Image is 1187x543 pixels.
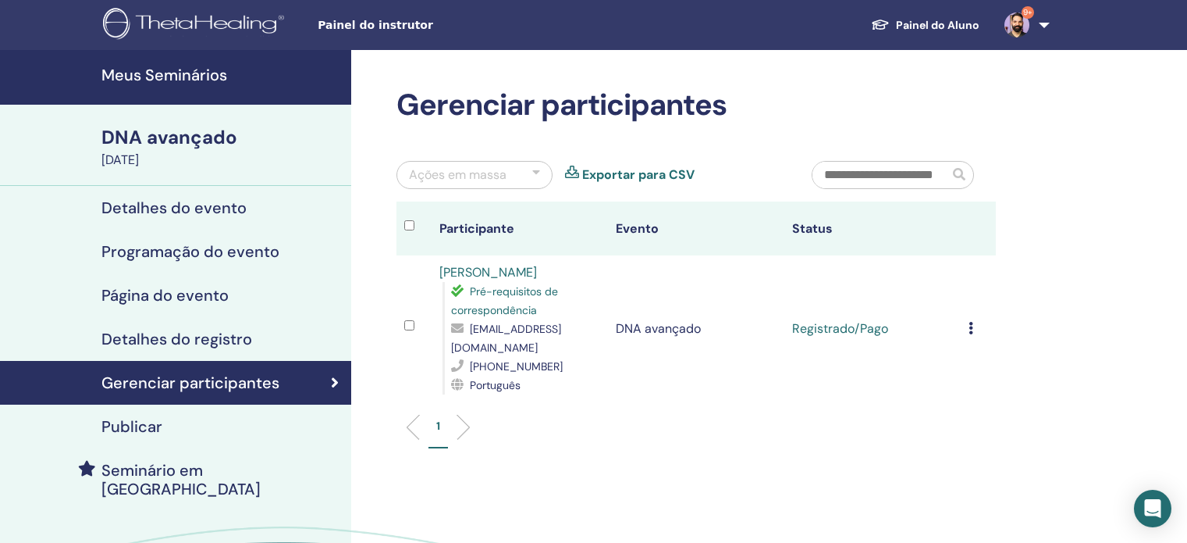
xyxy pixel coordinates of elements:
[101,373,279,393] font: Gerenciar participantes
[101,416,162,437] font: Publicar
[451,322,561,355] font: [EMAIL_ADDRESS][DOMAIN_NAME]
[1004,13,1029,38] img: default.jpg
[409,166,506,183] font: Ações em massa
[101,329,252,349] font: Detalhes do registro
[103,8,290,43] img: logo.png
[439,220,514,237] font: Participante
[439,264,537,280] a: [PERSON_NAME]
[470,359,563,373] font: [PHONE_NUMBER]
[101,152,139,168] font: [DATE]
[101,65,227,85] font: Meus Seminários
[101,125,237,149] font: DNA avançado
[1023,7,1032,17] font: 9+
[582,166,695,183] font: Exportar para CSV
[101,460,261,499] font: Seminário em [GEOGRAPHIC_DATA]
[616,220,659,237] font: Evento
[101,285,229,305] font: Página do evento
[101,198,247,218] font: Detalhes do evento
[396,85,727,124] font: Gerenciar participantes
[1134,490,1171,527] div: Abra o Intercom Messenger
[451,284,558,317] font: Pré-requisitos de correspondência
[318,19,433,31] font: Painel do instrutor
[436,419,440,433] font: 1
[858,10,992,40] a: Painel do Aluno
[101,241,279,262] font: Programação do evento
[792,220,833,237] font: Status
[582,166,695,184] a: Exportar para CSV
[616,320,701,337] font: DNA avançado
[470,378,521,392] font: Português
[896,18,979,32] font: Painel do Aluno
[871,18,890,31] img: graduation-cap-white.svg
[92,124,351,170] a: DNA avançado[DATE]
